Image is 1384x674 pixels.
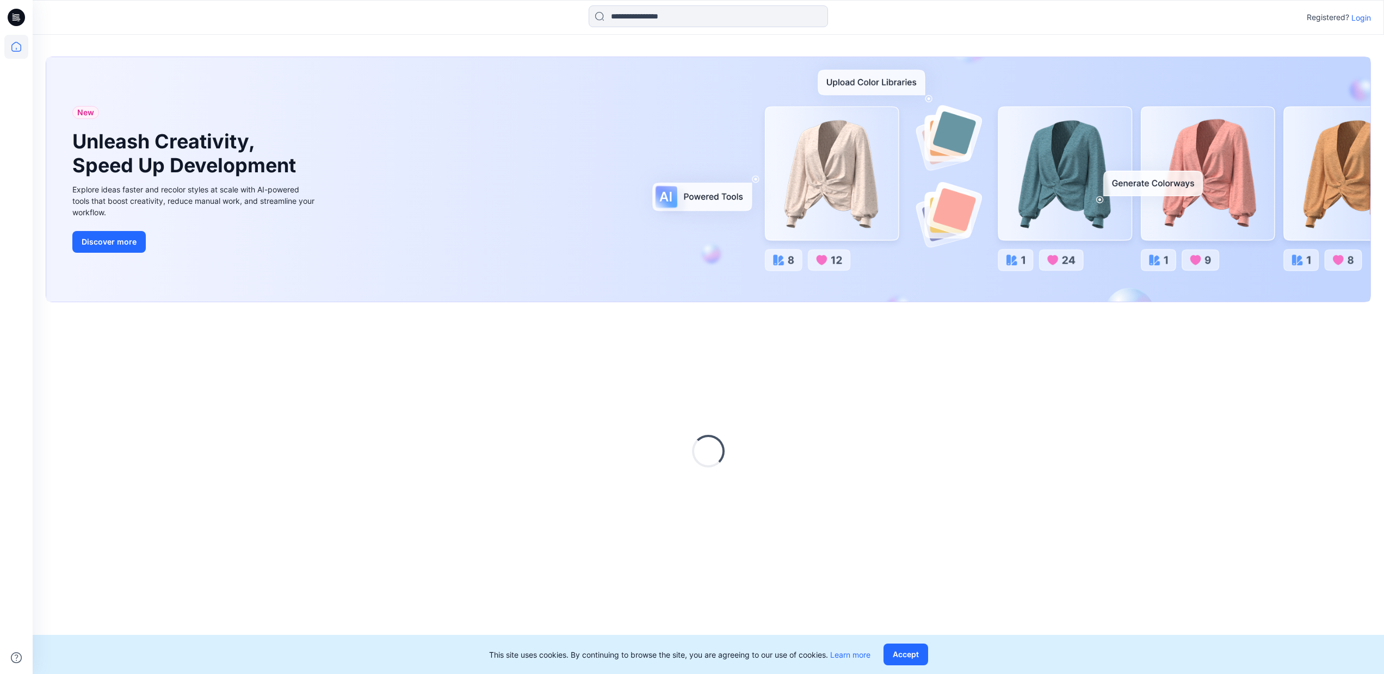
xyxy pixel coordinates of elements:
[77,106,94,119] span: New
[1351,12,1371,23] p: Login
[830,650,870,659] a: Learn more
[72,231,146,253] button: Discover more
[883,644,928,665] button: Accept
[72,130,301,177] h1: Unleash Creativity, Speed Up Development
[72,184,317,218] div: Explore ideas faster and recolor styles at scale with AI-powered tools that boost creativity, red...
[489,649,870,660] p: This site uses cookies. By continuing to browse the site, you are agreeing to our use of cookies.
[1307,11,1349,24] p: Registered?
[72,231,317,253] a: Discover more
